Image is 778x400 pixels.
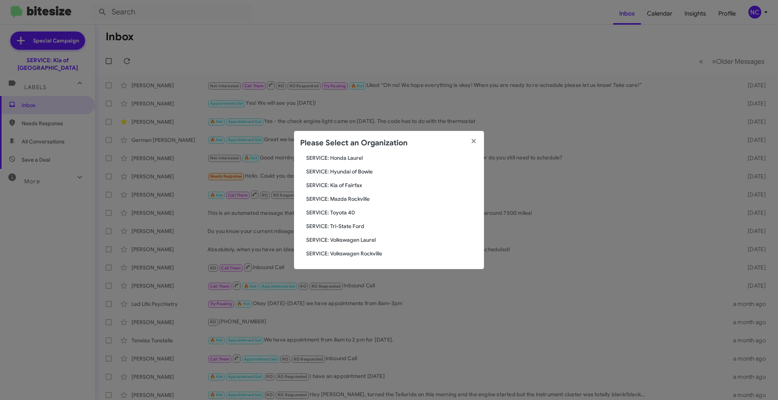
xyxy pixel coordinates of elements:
span: SERVICE: Volkswagen Laurel [306,236,478,244]
span: SERVICE: Toyota 40 [306,209,478,216]
span: SERVICE: Mazda Rockville [306,195,478,203]
span: SERVICE: Volkswagen Rockville [306,250,478,257]
span: SERVICE: Kia of Fairfax [306,181,478,189]
span: SERVICE: Hyundai of Bowie [306,168,478,175]
h2: Please Select an Organization [300,137,408,149]
span: SERVICE: Tri-State Ford [306,222,478,230]
span: SERVICE: Honda Laurel [306,154,478,162]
